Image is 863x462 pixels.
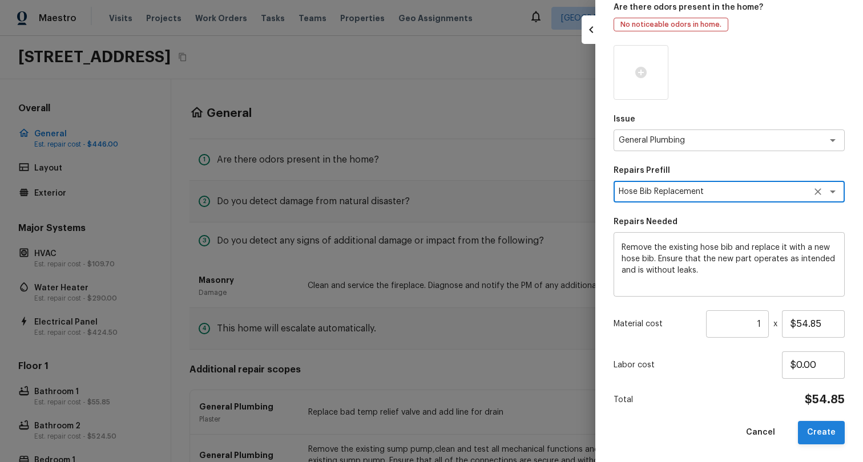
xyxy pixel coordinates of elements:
span: No noticeable odors in home. [616,19,725,30]
textarea: General Plumbing [619,135,808,146]
button: Cancel [737,421,784,444]
div: x [614,310,845,338]
p: Repairs Needed [614,216,845,228]
p: Material cost [614,318,701,330]
textarea: Remove the existing hose bib and replace it with a new hose bib. Ensure that the new part operate... [622,242,837,287]
p: Labor cost [614,359,782,371]
h4: $54.85 [805,392,845,407]
p: Total [614,394,633,406]
textarea: Hose Bib Replacement [619,186,808,197]
button: Create [798,421,845,444]
p: Repairs Prefill [614,165,845,176]
button: Open [825,132,841,148]
button: Clear [810,184,826,200]
button: Open [825,184,841,200]
p: Issue [614,114,845,125]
